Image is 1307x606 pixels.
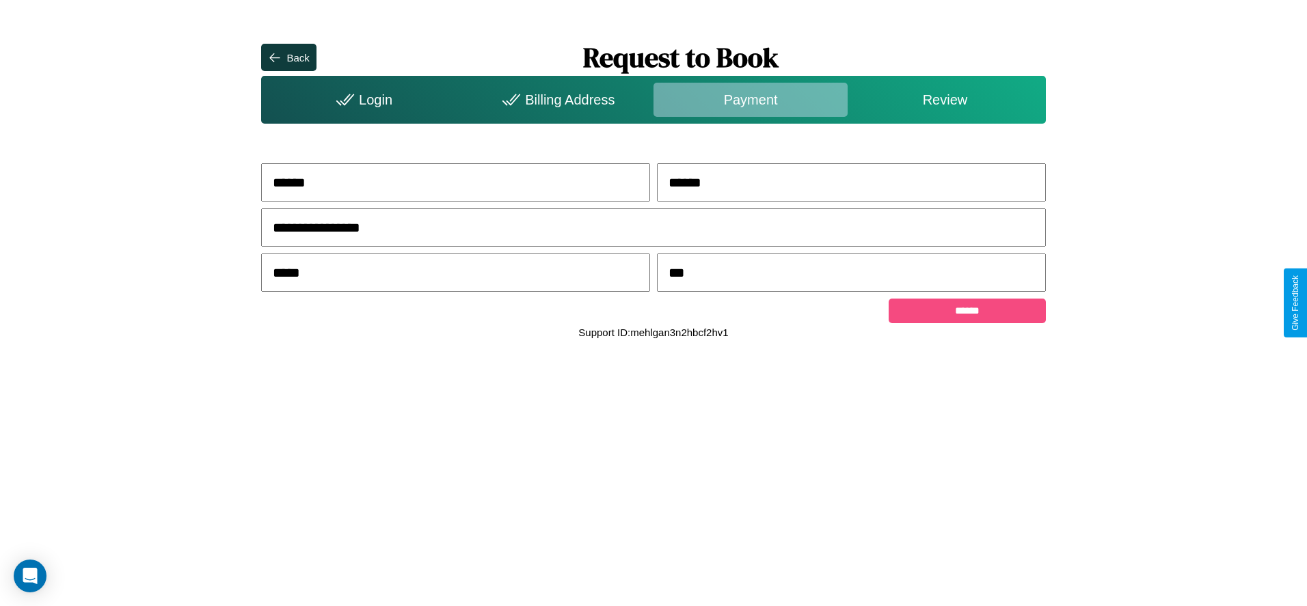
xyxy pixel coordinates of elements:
h1: Request to Book [316,39,1046,76]
div: Payment [653,83,848,117]
div: Review [848,83,1042,117]
p: Support ID: mehlgan3n2hbcf2hv1 [578,323,728,342]
div: Billing Address [459,83,653,117]
div: Give Feedback [1291,275,1300,331]
div: Open Intercom Messenger [14,560,46,592]
div: Back [286,52,309,64]
div: Login [265,83,459,117]
button: Back [261,44,316,71]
